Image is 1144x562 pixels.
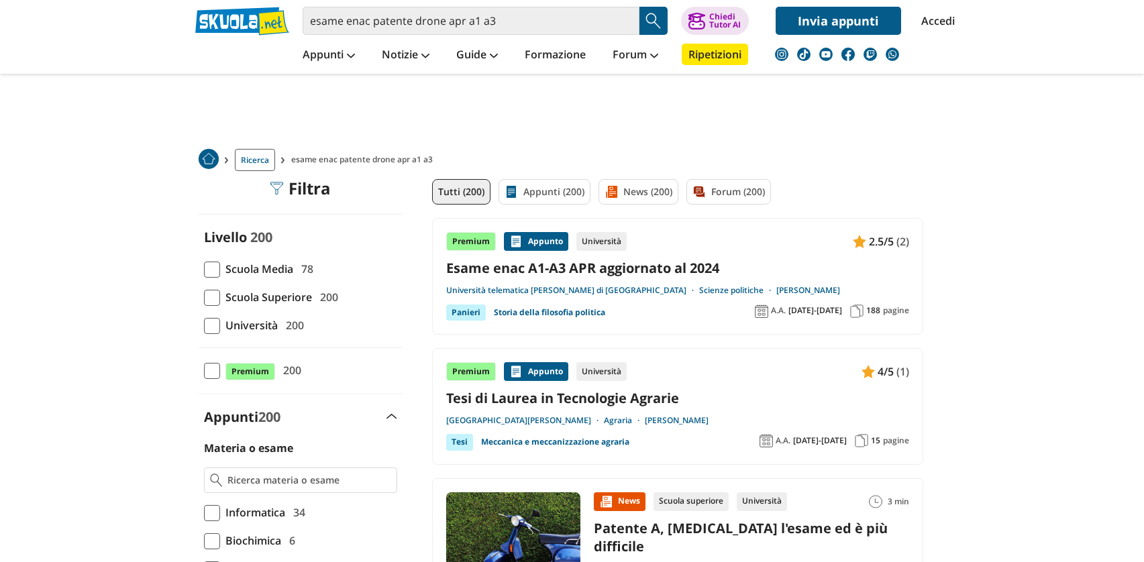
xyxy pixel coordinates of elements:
img: Anno accademico [755,304,768,318]
span: Scuola Media [220,260,293,278]
span: 200 [258,408,280,426]
img: Forum filtro contenuto [692,185,706,199]
span: Premium [225,363,275,380]
div: Panieri [446,304,486,321]
img: facebook [841,48,855,61]
div: Premium [446,232,496,251]
a: Forum [609,44,662,68]
img: Tempo lettura [869,495,882,508]
a: [PERSON_NAME] [645,415,709,426]
span: 3 min [888,492,909,511]
img: Appunti contenuto [509,365,523,378]
span: 4/5 [878,363,894,380]
input: Ricerca materia o esame [227,473,391,487]
img: Filtra filtri mobile [270,182,283,195]
label: Materia o esame [204,441,293,455]
span: A.A. [776,435,790,446]
span: 200 [315,288,338,306]
span: 200 [278,361,301,379]
a: Meccanica e meccanizzazione agraria [481,434,629,450]
a: Invia appunti [776,7,901,35]
div: Università [576,362,627,381]
a: Ricerca [235,149,275,171]
img: Apri e chiudi sezione [386,414,397,419]
img: youtube [819,48,833,61]
img: Cerca appunti, riassunti o versioni [643,11,664,31]
div: Università [576,232,627,251]
img: Appunti contenuto [862,365,875,378]
button: ChiediTutor AI [681,7,749,35]
img: News filtro contenuto [605,185,618,199]
span: Scuola Superiore [220,288,312,306]
a: Tutti (200) [432,179,490,205]
span: 200 [250,228,272,246]
a: News (200) [599,179,678,205]
span: (2) [896,233,909,250]
div: Tesi [446,434,473,450]
span: pagine [883,435,909,446]
a: Forum (200) [686,179,771,205]
a: Accedi [921,7,949,35]
a: Ripetizioni [682,44,748,65]
span: [DATE]-[DATE] [793,435,847,446]
a: Guide [453,44,501,68]
img: News contenuto [599,495,613,508]
span: pagine [883,305,909,316]
div: Università [737,492,787,511]
a: Appunti [299,44,358,68]
a: Storia della filosofia politica [494,304,605,321]
a: Scienze politiche [699,285,776,296]
a: Appunti (200) [499,179,590,205]
img: Pagine [850,304,864,318]
label: Livello [204,228,247,246]
span: A.A. [771,305,786,316]
a: [PERSON_NAME] [776,285,840,296]
img: tiktok [797,48,811,61]
input: Cerca appunti, riassunti o versioni [303,7,639,35]
a: Università telematica [PERSON_NAME] di [GEOGRAPHIC_DATA] [446,285,699,296]
div: Premium [446,362,496,381]
img: twitch [864,48,877,61]
span: 78 [296,260,313,278]
img: Pagine [855,434,868,447]
button: Search Button [639,7,668,35]
img: instagram [775,48,788,61]
img: Anno accademico [760,434,773,447]
img: Appunti contenuto [853,235,866,248]
div: Filtra [270,179,331,198]
img: WhatsApp [886,48,899,61]
div: News [594,492,645,511]
a: Tesi di Laurea in Tecnologie Agrarie [446,389,909,407]
div: Appunto [504,362,568,381]
span: 6 [284,532,295,549]
span: (1) [896,363,909,380]
img: Appunti filtro contenuto [505,185,518,199]
span: [DATE]-[DATE] [788,305,842,316]
img: Home [199,149,219,169]
a: Home [199,149,219,171]
a: Formazione [521,44,589,68]
span: Università [220,317,278,334]
img: Appunti contenuto [509,235,523,248]
span: 2.5/5 [869,233,894,250]
a: Agraria [604,415,645,426]
div: Scuola superiore [654,492,729,511]
a: Esame enac A1-A3 APR aggiornato al 2024 [446,259,909,277]
a: Notizie [378,44,433,68]
div: Appunto [504,232,568,251]
span: 15 [871,435,880,446]
img: Ricerca materia o esame [210,473,223,487]
span: 188 [866,305,880,316]
span: 34 [288,504,305,521]
span: esame enac patente drone apr a1 a3 [291,149,438,171]
span: Biochimica [220,532,281,549]
span: 200 [280,317,304,334]
a: [GEOGRAPHIC_DATA][PERSON_NAME] [446,415,604,426]
span: Informatica [220,504,285,521]
label: Appunti [204,408,280,426]
a: Patente A, [MEDICAL_DATA] l'esame ed è più difficile [594,519,888,555]
div: Chiedi Tutor AI [709,13,741,29]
